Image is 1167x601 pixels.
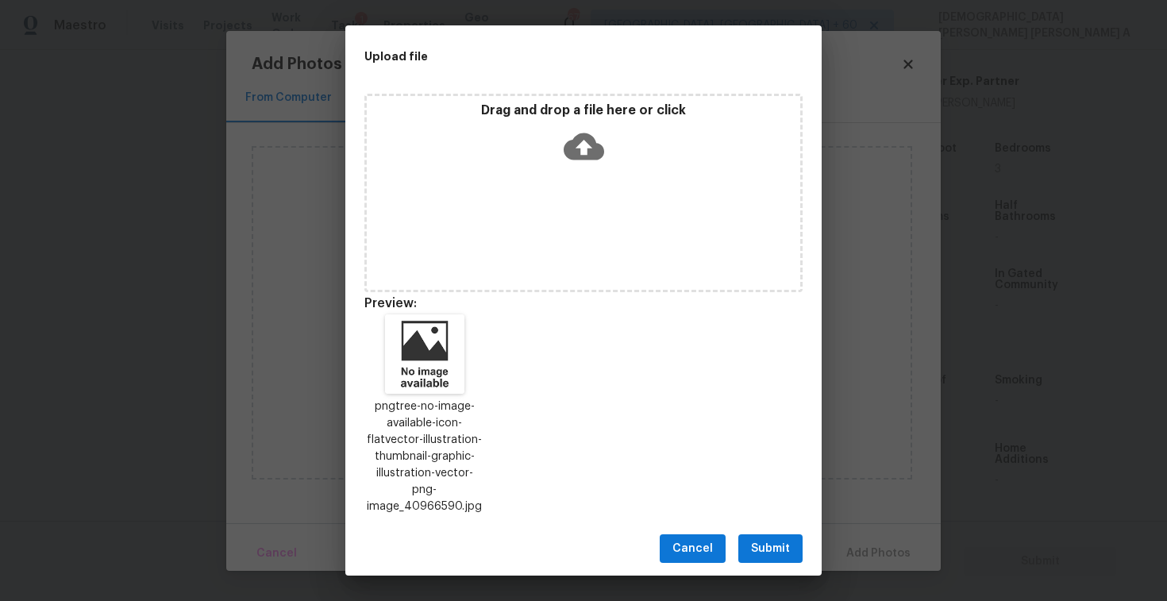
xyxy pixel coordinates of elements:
[367,102,800,119] p: Drag and drop a file here or click
[738,534,803,564] button: Submit
[364,399,485,515] p: pngtree-no-image-available-icon-flatvector-illustration-thumbnail-graphic-illustration-vector-png...
[364,48,731,65] h2: Upload file
[672,539,713,559] span: Cancel
[385,314,464,394] img: 2Q==
[751,539,790,559] span: Submit
[660,534,726,564] button: Cancel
